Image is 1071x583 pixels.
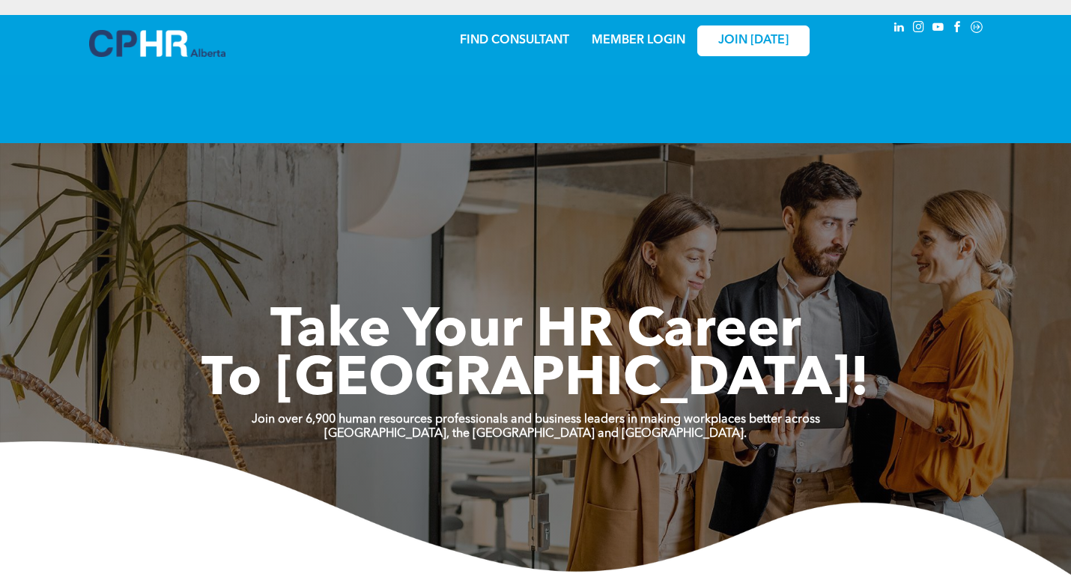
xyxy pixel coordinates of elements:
a: JOIN [DATE] [697,25,810,56]
strong: [GEOGRAPHIC_DATA], the [GEOGRAPHIC_DATA] and [GEOGRAPHIC_DATA]. [324,428,747,440]
a: youtube [929,19,946,39]
span: JOIN [DATE] [718,34,789,48]
span: To [GEOGRAPHIC_DATA]! [201,354,870,408]
strong: Join over 6,900 human resources professionals and business leaders in making workplaces better ac... [252,414,820,426]
a: instagram [910,19,926,39]
span: Take Your HR Career [270,305,801,359]
img: A blue and white logo for cp alberta [89,30,225,57]
a: Social network [968,19,985,39]
a: linkedin [891,19,907,39]
a: MEMBER LOGIN [592,34,685,46]
a: facebook [949,19,965,39]
a: FIND CONSULTANT [460,34,569,46]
